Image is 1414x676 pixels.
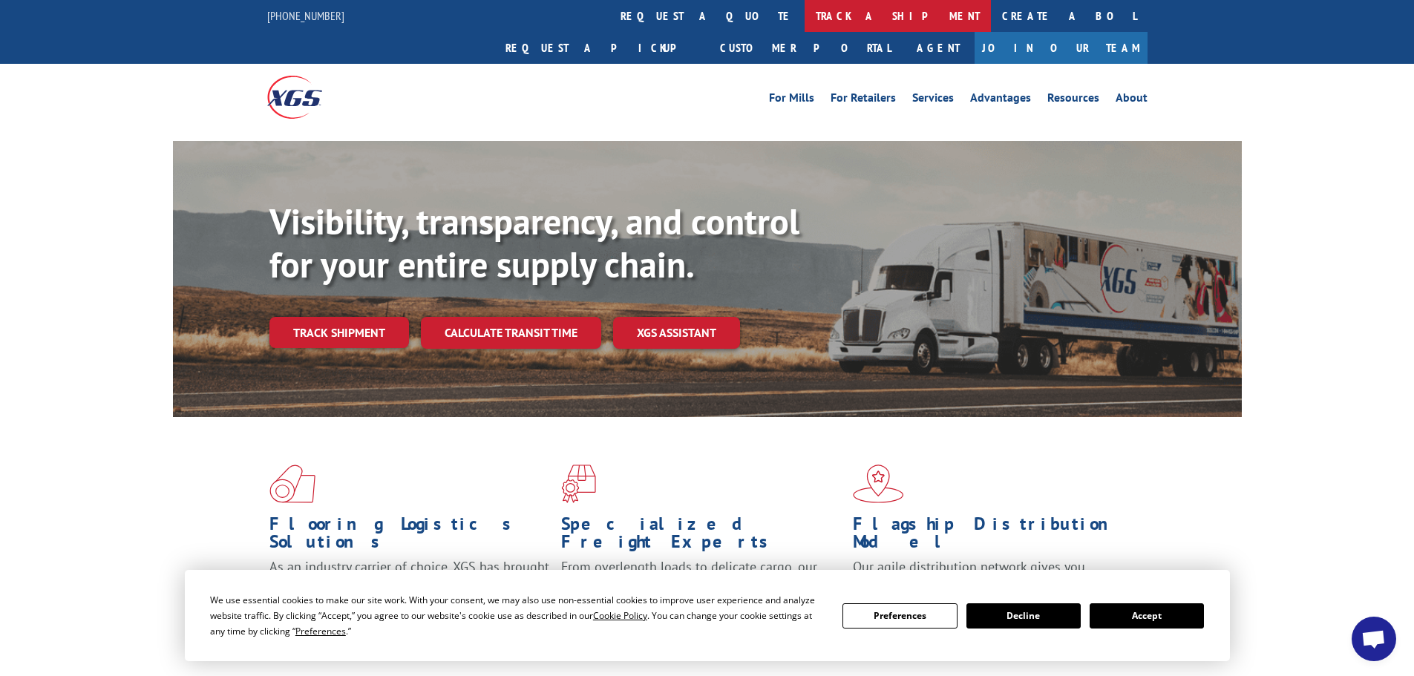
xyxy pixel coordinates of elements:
[269,465,315,503] img: xgs-icon-total-supply-chain-intelligence-red
[912,92,954,108] a: Services
[709,32,902,64] a: Customer Portal
[210,592,825,639] div: We use essential cookies to make our site work. With your consent, we may also use non-essential ...
[853,465,904,503] img: xgs-icon-flagship-distribution-model-red
[970,92,1031,108] a: Advantages
[902,32,975,64] a: Agent
[185,570,1230,661] div: Cookie Consent Prompt
[421,317,601,349] a: Calculate transit time
[269,317,409,348] a: Track shipment
[853,558,1126,593] span: Our agile distribution network gives you nationwide inventory management on demand.
[842,603,957,629] button: Preferences
[1047,92,1099,108] a: Resources
[561,465,596,503] img: xgs-icon-focused-on-flooring-red
[494,32,709,64] a: Request a pickup
[593,609,647,622] span: Cookie Policy
[613,317,740,349] a: XGS ASSISTANT
[269,198,799,287] b: Visibility, transparency, and control for your entire supply chain.
[561,515,842,558] h1: Specialized Freight Experts
[269,515,550,558] h1: Flooring Logistics Solutions
[853,515,1133,558] h1: Flagship Distribution Model
[831,92,896,108] a: For Retailers
[1116,92,1148,108] a: About
[966,603,1081,629] button: Decline
[295,625,346,637] span: Preferences
[269,558,549,611] span: As an industry carrier of choice, XGS has brought innovation and dedication to flooring logistics...
[769,92,814,108] a: For Mills
[561,558,842,624] p: From overlength loads to delicate cargo, our experienced staff knows the best way to move your fr...
[267,8,344,23] a: [PHONE_NUMBER]
[1352,617,1396,661] div: Open chat
[975,32,1148,64] a: Join Our Team
[1090,603,1204,629] button: Accept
